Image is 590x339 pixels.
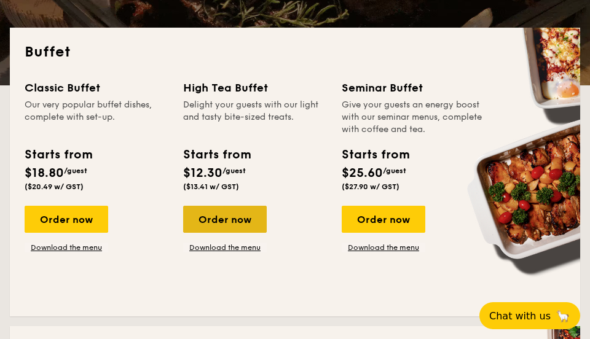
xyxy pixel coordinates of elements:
[342,182,399,191] span: ($27.90 w/ GST)
[556,309,570,323] span: 🦙
[183,206,267,233] div: Order now
[183,99,327,136] div: Delight your guests with our light and tasty bite-sized treats.
[489,310,551,322] span: Chat with us
[479,302,580,329] button: Chat with us🦙
[183,243,267,252] a: Download the menu
[25,243,108,252] a: Download the menu
[25,182,84,191] span: ($20.49 w/ GST)
[25,99,168,136] div: Our very popular buffet dishes, complete with set-up.
[383,166,406,175] span: /guest
[342,79,486,96] div: Seminar Buffet
[25,206,108,233] div: Order now
[183,79,327,96] div: High Tea Buffet
[183,182,239,191] span: ($13.41 w/ GST)
[342,166,383,181] span: $25.60
[64,166,87,175] span: /guest
[183,166,222,181] span: $12.30
[342,99,486,136] div: Give your guests an energy boost with our seminar menus, complete with coffee and tea.
[25,79,168,96] div: Classic Buffet
[222,166,246,175] span: /guest
[25,42,565,62] h2: Buffet
[25,166,64,181] span: $18.80
[342,206,425,233] div: Order now
[342,243,425,252] a: Download the menu
[342,146,409,164] div: Starts from
[183,146,250,164] div: Starts from
[25,146,92,164] div: Starts from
